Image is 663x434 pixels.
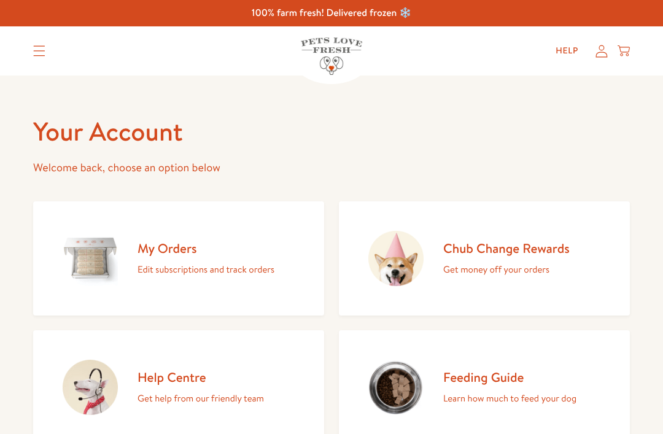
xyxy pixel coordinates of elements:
h2: Chub Change Rewards [443,240,570,257]
a: Chub Change Rewards Get money off your orders [339,201,630,316]
p: Welcome back, choose an option below [33,158,630,177]
h2: Feeding Guide [443,369,576,386]
p: Edit subscriptions and track orders [138,262,274,277]
p: Get help from our friendly team [138,390,264,406]
a: Help [546,39,588,63]
h2: Help Centre [138,369,264,386]
h2: My Orders [138,240,274,257]
h1: Your Account [33,115,630,149]
p: Learn how much to feed your dog [443,390,576,406]
img: Pets Love Fresh [301,37,362,75]
summary: Translation missing: en.sections.header.menu [23,36,55,66]
p: Get money off your orders [443,262,570,277]
a: My Orders Edit subscriptions and track orders [33,201,324,316]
